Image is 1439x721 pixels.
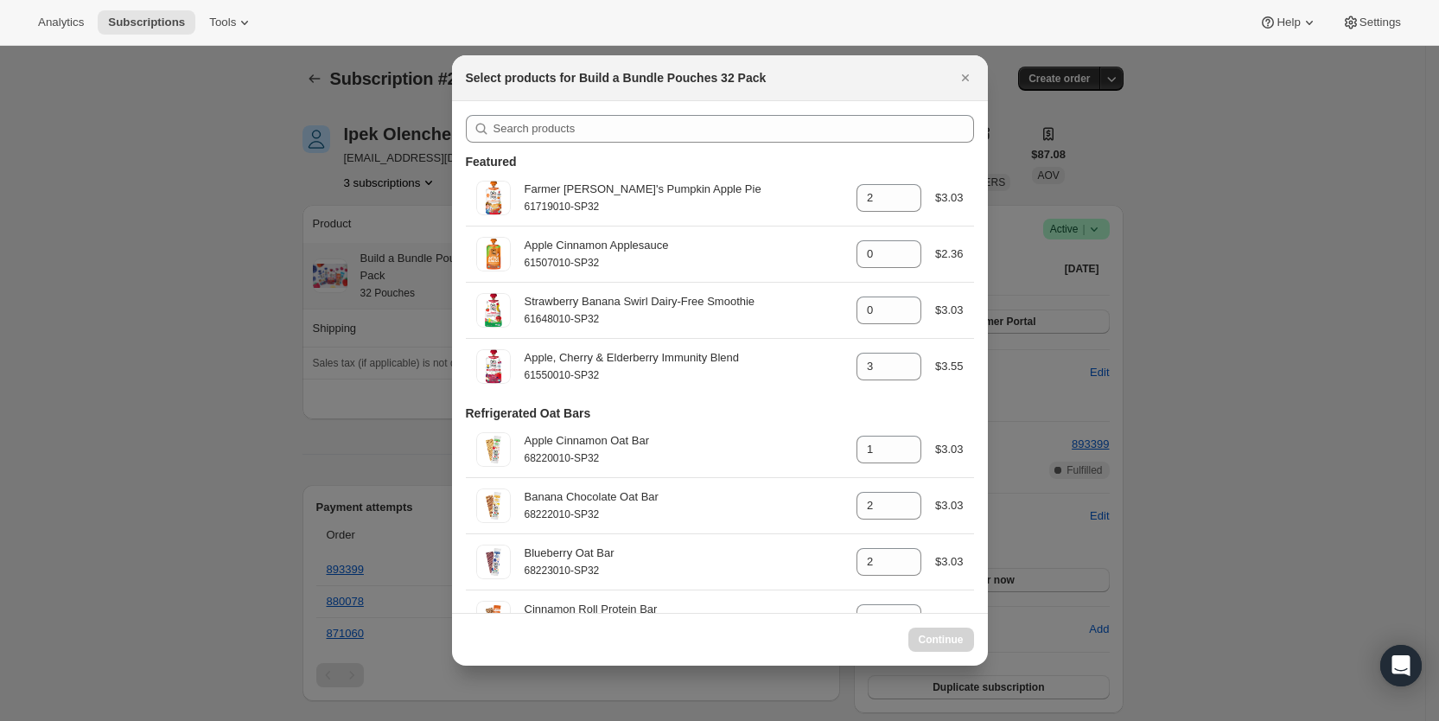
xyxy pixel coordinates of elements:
[525,201,600,213] small: 61719010-SP32
[1380,645,1422,686] div: Open Intercom Messenger
[466,69,767,86] h2: Select products for Build a Bundle Pouches 32 Pack
[199,10,264,35] button: Tools
[525,257,600,269] small: 61507010-SP32
[28,10,94,35] button: Analytics
[466,153,517,170] h3: Featured
[476,545,511,579] img: 68223010-SP32
[1332,10,1411,35] button: Settings
[476,488,511,523] img: 68222010-SP32
[935,189,964,207] div: $3.03
[935,553,964,571] div: $3.03
[935,441,964,458] div: $3.03
[98,10,195,35] button: Subscriptions
[525,432,843,450] div: Apple Cinnamon Oat Bar
[935,609,964,627] div: $3.03
[493,115,974,143] input: Search products
[525,237,843,254] div: Apple Cinnamon Applesauce
[935,358,964,375] div: $3.55
[935,497,964,514] div: $3.03
[476,237,511,271] img: 61507010-SP32
[476,601,511,635] img: 68226010-SP32
[476,349,511,384] img: 61550010-SP32
[466,405,591,422] h3: Refrigerated Oat Bars
[1277,16,1300,29] span: Help
[209,16,236,29] span: Tools
[525,181,843,198] div: Farmer [PERSON_NAME]'s Pumpkin Apple Pie
[525,488,843,506] div: Banana Chocolate Oat Bar
[525,313,600,325] small: 61648010-SP32
[953,66,977,90] button: Close
[525,565,600,577] small: 68223010-SP32
[935,302,964,319] div: $3.03
[1359,16,1401,29] span: Settings
[1249,10,1328,35] button: Help
[476,293,511,328] img: 61648010-SP32
[525,369,600,381] small: 61550010-SP32
[476,181,511,215] img: 61719010-SP32
[525,601,843,618] div: Cinnamon Roll Protein Bar
[525,508,600,520] small: 68222010-SP32
[525,293,843,310] div: Strawberry Banana Swirl Dairy-Free Smoothie
[525,545,843,562] div: Blueberry Oat Bar
[525,349,843,367] div: Apple, Cherry & Elderberry Immunity Blend
[525,452,600,464] small: 68220010-SP32
[935,246,964,263] div: $2.36
[476,432,511,467] img: 68220010-SP32
[38,16,84,29] span: Analytics
[108,16,185,29] span: Subscriptions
